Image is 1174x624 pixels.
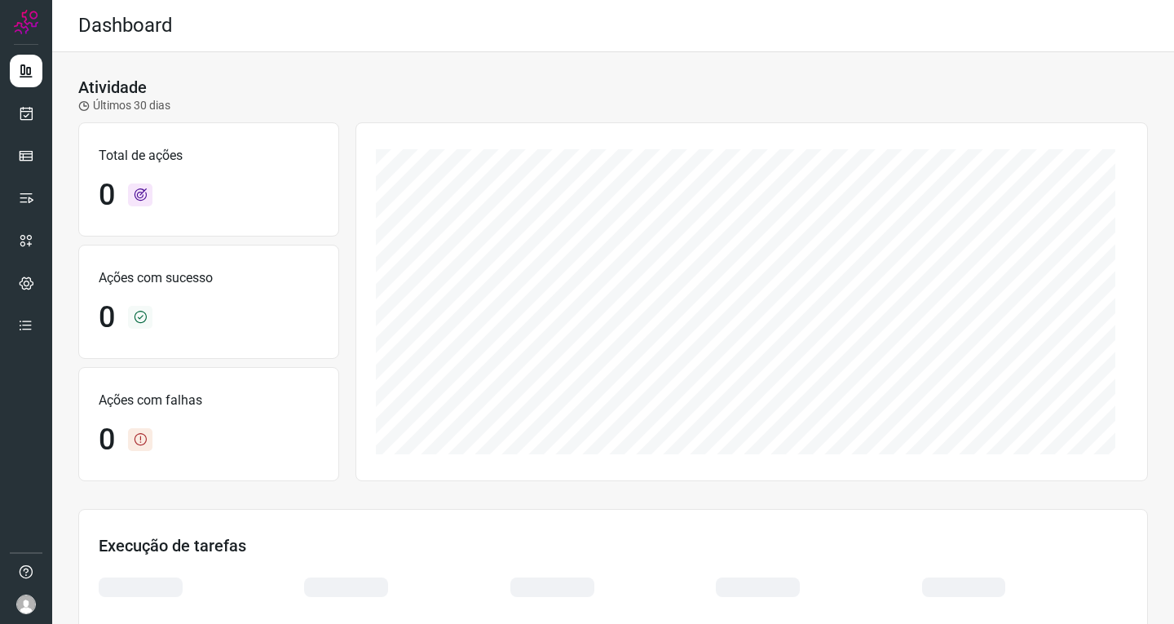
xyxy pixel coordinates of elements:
img: avatar-user-boy.jpg [16,595,36,614]
p: Ações com sucesso [99,268,319,288]
img: Logo [14,10,38,34]
p: Total de ações [99,146,319,166]
h2: Dashboard [78,14,173,38]
p: Últimos 30 dias [78,97,170,114]
h3: Execução de tarefas [99,536,1128,555]
h3: Atividade [78,77,147,97]
h1: 0 [99,178,115,213]
p: Ações com falhas [99,391,319,410]
h1: 0 [99,300,115,335]
h1: 0 [99,423,115,458]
